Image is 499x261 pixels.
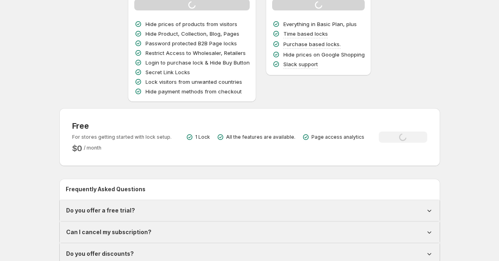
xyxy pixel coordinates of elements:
[195,134,210,140] p: 1 Lock
[226,134,295,140] p: All the features are available.
[66,250,134,258] h1: Do you offer discounts?
[283,20,357,28] p: Everything in Basic Plan, plus
[145,78,242,86] p: Lock visitors from unwanted countries
[145,30,239,38] p: Hide Product, Collection, Blog, Pages
[283,60,318,68] p: Slack support
[145,68,190,76] p: Secret Link Locks
[145,20,237,28] p: Hide prices of products from visitors
[72,121,172,131] h3: Free
[84,145,101,151] span: / month
[145,39,237,47] p: Password protected B2B Page locks
[145,49,246,57] p: Restrict Access to Wholesaler, Retailers
[145,87,242,95] p: Hide payment methods from checkout
[72,144,83,153] h2: $ 0
[66,185,434,193] h2: Frequently Asked Questions
[66,228,152,236] h1: Can I cancel my subscription?
[311,134,364,140] p: Page access analytics
[283,40,341,48] p: Purchase based locks.
[72,134,172,140] p: For stores getting started with lock setup.
[145,59,250,67] p: Login to purchase lock & Hide Buy Button
[283,51,365,59] p: Hide prices on Google Shopping
[66,206,135,214] h1: Do you offer a free trial?
[283,30,328,38] p: Time based locks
